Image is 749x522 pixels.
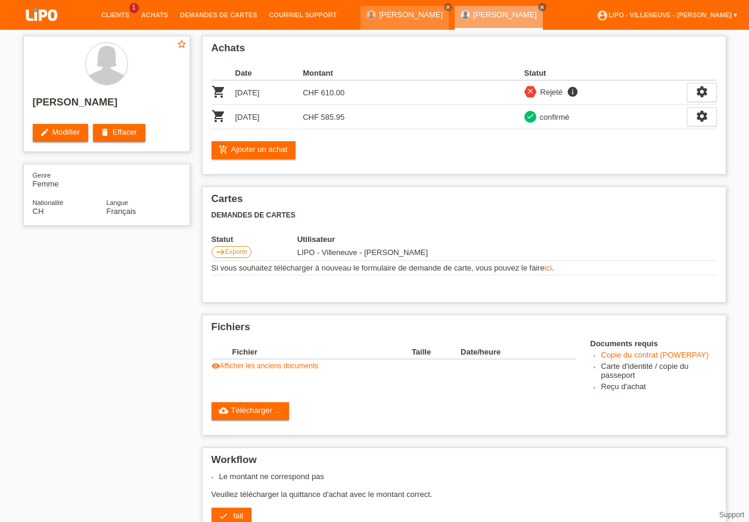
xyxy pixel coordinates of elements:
a: close [538,3,546,11]
span: Suisse [33,207,44,216]
th: Fichier [232,345,412,359]
i: delete [100,128,110,137]
li: Carte d'identité / copie du passeport [601,362,717,382]
a: [PERSON_NAME] [473,10,537,19]
th: Statut [524,66,687,80]
span: Nationalité [33,199,64,206]
th: Statut [212,235,297,244]
th: Montant [303,66,371,80]
a: close [444,3,452,11]
i: close [526,87,534,95]
th: Date [235,66,303,80]
a: star_border [176,39,187,51]
a: ici [545,263,552,272]
i: visibility [212,362,220,370]
span: Exporte [225,248,248,255]
li: Le montant ne correspond pas [219,472,717,481]
span: 25.04.2025 [297,248,428,257]
i: close [445,4,451,10]
td: [DATE] [235,80,303,105]
i: east [216,247,225,257]
td: Si vous souhaitez télécharger à nouveau le formulaire de demande de carte, vous pouvez le faire . [212,261,717,275]
a: editModifier [33,124,88,142]
i: edit [40,128,49,137]
i: close [539,4,545,10]
a: deleteEffacer [93,124,145,142]
a: account_circleLIPO - Villeneuve - [PERSON_NAME] ▾ [591,11,743,18]
h3: Demandes de cartes [212,211,717,220]
td: CHF 585.95 [303,105,371,129]
a: [PERSON_NAME] [379,10,443,19]
div: confirmé [536,111,570,123]
a: add_shopping_cartAjouter un achat [212,141,296,159]
span: Français [107,207,136,216]
span: Genre [33,172,51,179]
span: Langue [107,199,129,206]
a: Courriel Support [263,11,343,18]
li: Reçu d'achat [601,382,717,393]
span: 1 [129,3,139,13]
h2: Cartes [212,193,717,211]
div: Femme [33,170,107,188]
h2: Fichiers [212,321,717,339]
h2: Achats [212,42,717,60]
h4: Documents requis [591,339,717,348]
th: Utilisateur [297,235,499,244]
div: Rejeté [537,86,563,98]
span: fait [233,511,243,520]
i: info [565,86,580,98]
i: POSP00021200 [212,109,226,123]
td: [DATE] [235,105,303,129]
th: Taille [412,345,461,359]
i: cloud_upload [219,406,228,415]
i: star_border [176,39,187,49]
i: account_circle [596,10,608,21]
th: Date/heure [461,345,558,359]
a: LIPO pay [12,24,72,33]
a: Demandes de cartes [174,11,263,18]
td: CHF 610.00 [303,80,371,105]
i: check [526,112,534,120]
a: Achats [135,11,174,18]
i: POSP00020960 [212,85,226,99]
h2: Workflow [212,454,717,472]
a: Support [719,511,744,519]
h2: [PERSON_NAME] [33,97,181,114]
i: settings [695,110,708,123]
a: visibilityAfficher les anciens documents [212,362,319,370]
a: cloud_uploadTélécharger ... [212,402,290,420]
a: Copie du contrat (POWERPAY) [601,350,709,359]
a: Clients [95,11,135,18]
i: add_shopping_cart [219,145,228,154]
i: settings [695,85,708,98]
i: check [219,511,228,521]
